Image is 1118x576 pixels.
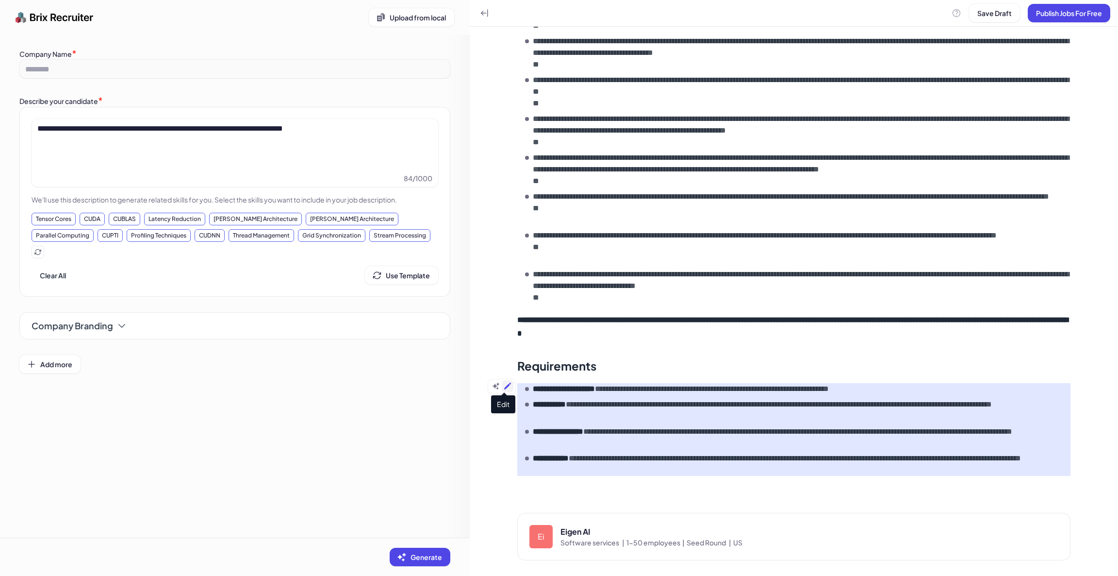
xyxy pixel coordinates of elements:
[560,538,626,547] span: Software services
[411,553,442,561] span: Generate
[560,526,1058,538] div: Eigen AI
[365,266,438,285] button: Use Template
[622,538,625,547] span: |
[19,50,72,58] label: Company Name
[16,8,94,27] img: logo
[529,525,553,548] div: Ei
[729,538,731,547] span: |
[209,213,302,225] div: [PERSON_NAME] Architecture
[969,4,1020,22] button: Save Draft
[40,360,72,369] span: Add more
[733,538,742,547] span: US
[491,395,515,413] span: Edit
[32,195,438,205] p: We'll use this description to generate related skills for you. Select the skills you want to incl...
[144,213,205,225] div: Latency Reduction
[32,213,76,225] div: Tensor Cores
[32,266,74,285] button: Clear All
[98,229,123,242] div: CUPTI
[517,358,596,373] div: Requirements
[109,213,140,225] div: CUBLAS
[404,173,432,183] span: 84 / 1000
[32,319,113,333] span: Company Branding
[687,538,733,547] span: Seed Round
[682,538,685,547] span: |
[19,97,98,105] label: Describe your candidate
[298,229,365,242] div: Grid Synchronization
[80,213,105,225] div: CUDA
[1028,4,1110,22] button: Publish Jobs For Free
[386,271,430,280] span: Use Template
[390,13,446,22] span: Upload from local
[195,229,225,242] div: CUDNN
[19,355,81,373] button: Add more
[977,9,1012,17] span: Save Draft
[369,229,430,242] div: Stream Processing
[127,229,191,242] div: Profiling Techniques
[40,271,66,280] span: Clear All
[369,8,454,27] button: Upload from local
[626,538,687,547] span: 1-50 employees
[306,213,398,225] div: [PERSON_NAME] Architecture
[390,548,450,566] button: Generate
[229,229,294,242] div: Thread Management
[1036,9,1102,17] span: Publish Jobs For Free
[32,229,94,242] div: Parallel Computing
